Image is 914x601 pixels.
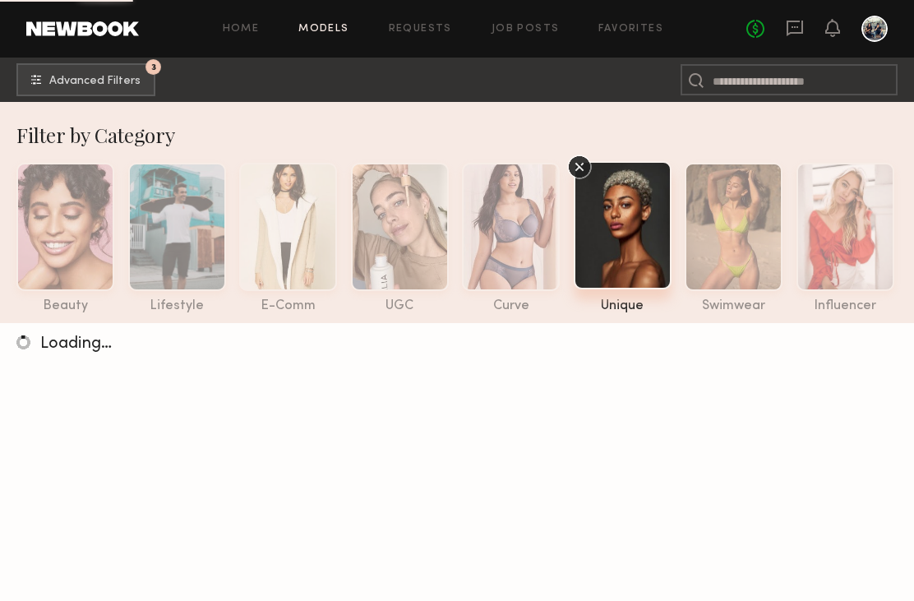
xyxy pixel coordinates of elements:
[462,299,560,313] div: curve
[151,63,156,71] span: 3
[16,122,914,148] div: Filter by Category
[223,24,260,35] a: Home
[40,336,112,352] span: Loading…
[128,299,226,313] div: lifestyle
[574,299,672,313] div: unique
[389,24,452,35] a: Requests
[298,24,349,35] a: Models
[16,63,155,96] button: 3Advanced Filters
[49,76,141,87] span: Advanced Filters
[685,299,782,313] div: swimwear
[796,299,894,313] div: influencer
[16,299,114,313] div: beauty
[598,24,663,35] a: Favorites
[351,299,449,313] div: UGC
[239,299,337,313] div: e-comm
[492,24,560,35] a: Job Posts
